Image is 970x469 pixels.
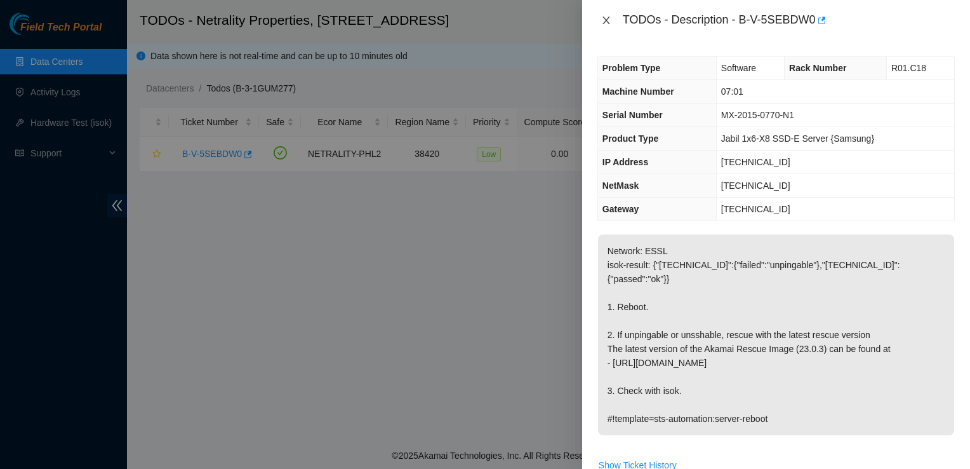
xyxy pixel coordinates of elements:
span: Rack Number [789,63,846,73]
button: Close [597,15,615,27]
span: close [601,15,611,25]
span: Gateway [602,204,639,214]
span: R01.C18 [891,63,926,73]
p: Network: ESSL isok-result: {"[TECHNICAL_ID]":{"failed":"unpingable"},"[TECHNICAL_ID]":{"passed":"... [598,234,954,435]
span: NetMask [602,180,639,191]
div: TODOs - Description - B-V-5SEBDW0 [623,10,955,31]
span: Serial Number [602,110,663,120]
span: [TECHNICAL_ID] [721,157,790,167]
span: IP Address [602,157,648,167]
span: [TECHNICAL_ID] [721,180,790,191]
span: Software [721,63,756,73]
span: Product Type [602,133,658,144]
span: Problem Type [602,63,661,73]
span: MX-2015-0770-N1 [721,110,794,120]
span: Machine Number [602,86,674,97]
span: [TECHNICAL_ID] [721,204,790,214]
span: Jabil 1x6-X8 SSD-E Server {Samsung} [721,133,874,144]
span: 07:01 [721,86,743,97]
